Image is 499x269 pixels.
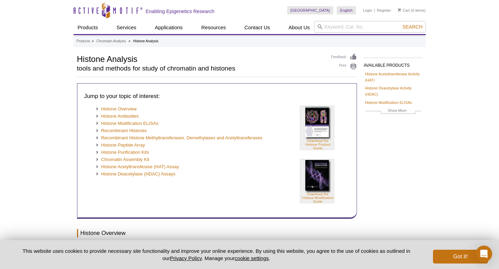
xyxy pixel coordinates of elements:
[129,39,131,43] li: »
[112,21,141,34] a: Services
[284,21,314,34] a: About Us
[96,127,147,134] a: Recombinant Histones
[240,21,274,34] a: Contact Us
[77,38,90,44] a: Products
[77,229,357,237] h3: Histone Overview
[77,53,324,64] h1: Histone Analysis
[365,71,421,83] a: Histone Acetyltransferase Activity (HAT)
[197,21,230,34] a: Resources
[96,106,137,113] a: Histone Overview
[92,39,94,43] li: »
[77,65,324,72] h2: tools and methods for study of chromatin and histones
[170,255,202,261] a: Privacy Policy
[363,8,372,13] a: Login
[365,99,412,106] a: Histone Modification ELISAs
[364,57,422,70] h2: AVAILABLE PRODUCTS
[11,247,422,262] p: This website uses cookies to provide necessary site functionality and improve your online experie...
[400,24,424,30] button: Search
[96,163,179,171] a: Histone Acetyltransferase (HAT) Assay
[365,107,421,115] a: Show More
[331,63,357,70] a: Print
[96,142,145,149] a: Histone Peptide Array
[331,53,357,61] a: Feedback
[96,113,139,120] a: Histone Antibodies
[398,6,426,14] li: (0 items)
[96,156,150,163] a: Chromatin Assembly Kit
[133,39,158,43] li: Histone Analysis
[96,38,126,44] a: Chromatin Analysis
[96,171,176,178] a: Histone Deacetylase (HDAC) Assays
[146,8,215,14] h2: Enabling Epigenetics Research
[476,246,492,262] div: Open Intercom Messenger
[96,134,263,142] a: Recombinant Histone Methyltransferases, Demethylases and Acetyltransferases
[377,8,391,13] a: Register
[300,106,334,150] img: Histone Product Guide
[433,250,488,263] button: Got it!
[74,21,102,34] a: Products
[365,85,421,97] a: Histone Deacetylase Activity (HDAC)
[374,6,375,14] li: |
[398,8,410,13] a: Cart
[287,6,334,14] a: [GEOGRAPHIC_DATA]
[84,92,350,100] h3: Jump to your topic of interest:
[337,6,356,14] a: English
[300,159,334,203] img: Histone Modification Guide
[151,21,187,34] a: Applications
[398,8,401,12] img: Your Cart
[314,21,426,33] input: Keyword, Cat. No.
[96,120,159,127] a: Histone Modification ELISAs
[402,24,422,30] span: Search
[96,149,149,156] a: Histone Purification Kits
[235,255,269,261] button: cookie settings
